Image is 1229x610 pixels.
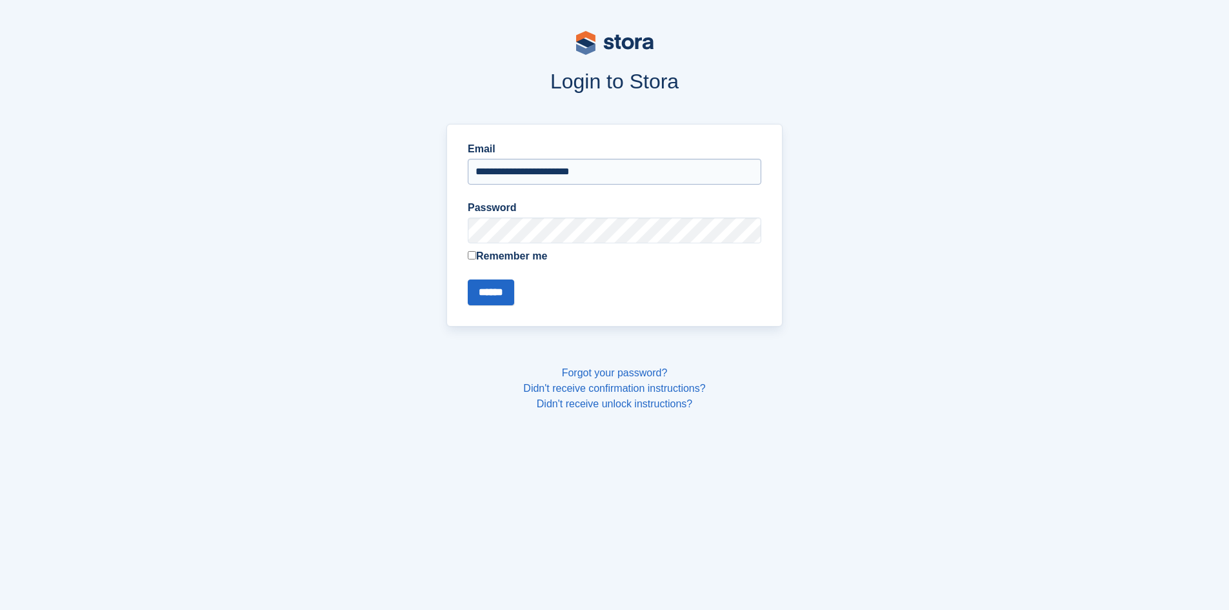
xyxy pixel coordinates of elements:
[468,249,761,264] label: Remember me
[468,251,476,259] input: Remember me
[468,200,761,216] label: Password
[523,383,705,394] a: Didn't receive confirmation instructions?
[576,31,654,55] img: stora-logo-53a41332b3708ae10de48c4981b4e9114cc0af31d8433b30ea865607fb682f29.svg
[201,70,1029,93] h1: Login to Stora
[562,367,668,378] a: Forgot your password?
[468,141,761,157] label: Email
[537,398,692,409] a: Didn't receive unlock instructions?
